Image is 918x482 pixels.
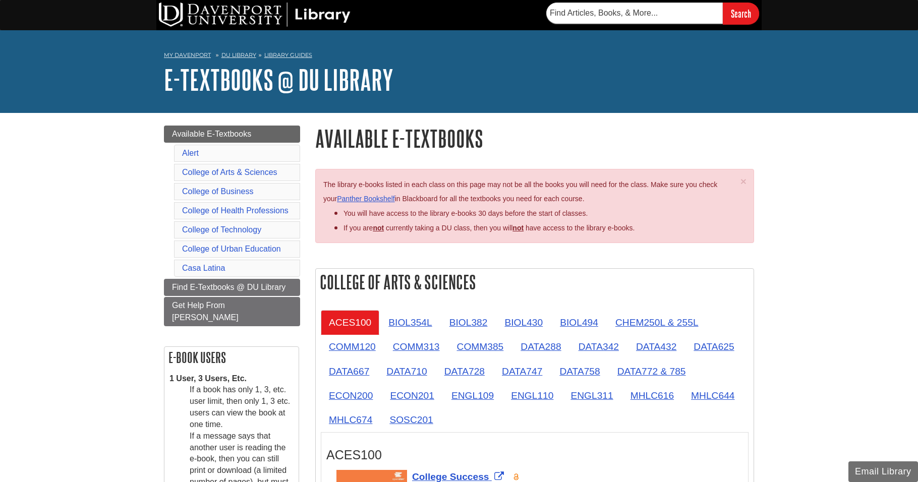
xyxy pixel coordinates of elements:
[848,461,918,482] button: Email Library
[164,48,754,65] nav: breadcrumb
[412,471,489,482] span: College Success
[321,359,377,384] a: DATA667
[380,310,440,335] a: BIOL354L
[723,3,759,24] input: Search
[343,209,588,217] span: You will have access to the library e-books 30 days before the start of classes.
[607,310,707,335] a: CHEM250L & 255L
[546,3,723,24] input: Find Articles, Books, & More...
[551,359,608,384] a: DATA758
[221,51,256,58] a: DU Library
[382,383,442,408] a: ECON201
[264,51,312,58] a: Library Guides
[740,176,747,187] button: Close
[449,334,512,359] a: COMM385
[512,224,524,232] u: not
[385,334,448,359] a: COMM313
[164,297,300,326] a: Get Help From [PERSON_NAME]
[182,187,253,196] a: College of Business
[315,126,754,151] h1: Available E-Textbooks
[164,51,211,59] a: My Davenport
[512,473,520,481] img: Open Access
[326,448,743,462] h3: ACES100
[182,168,277,176] a: College of Arts & Sciences
[321,334,384,359] a: COMM120
[443,383,502,408] a: ENGL109
[512,334,569,359] a: DATA288
[343,224,635,232] span: If you are currently taking a DU class, then you will have access to the library e-books.
[182,149,199,157] a: Alert
[436,359,493,384] a: DATA728
[321,310,379,335] a: ACES100
[172,130,251,138] span: Available E-Textbooks
[412,471,506,482] a: Link opens in new window
[683,383,742,408] a: MHLC644
[503,383,561,408] a: ENGL110
[496,310,551,335] a: BIOL430
[159,3,351,27] img: DU Library
[562,383,621,408] a: ENGL311
[182,264,225,272] a: Casa Latina
[169,373,294,385] dt: 1 User, 3 Users, Etc.
[622,383,682,408] a: MHLC616
[182,225,261,234] a: College of Technology
[552,310,606,335] a: BIOL494
[373,224,384,232] strong: not
[570,334,627,359] a: DATA342
[740,175,747,187] span: ×
[316,269,754,295] h2: College of Arts & Sciences
[323,180,717,203] span: The library e-books listed in each class on this page may not be all the books you will need for ...
[546,3,759,24] form: Searches DU Library's articles, books, and more
[628,334,684,359] a: DATA432
[609,359,694,384] a: DATA772 & 785
[685,334,742,359] a: DATA625
[182,206,289,215] a: College of Health Professions
[164,347,299,368] h2: E-book Users
[321,407,380,432] a: MHLC674
[441,310,496,335] a: BIOL382
[337,195,394,203] a: Panther Bookshelf
[381,407,441,432] a: SOSC201
[321,383,381,408] a: ECON200
[164,279,300,296] a: Find E-Textbooks @ DU Library
[172,283,285,291] span: Find E-Textbooks @ DU Library
[172,301,239,322] span: Get Help From [PERSON_NAME]
[164,64,393,95] a: E-Textbooks @ DU Library
[164,126,300,143] a: Available E-Textbooks
[182,245,281,253] a: College of Urban Education
[378,359,435,384] a: DATA710
[494,359,550,384] a: DATA747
